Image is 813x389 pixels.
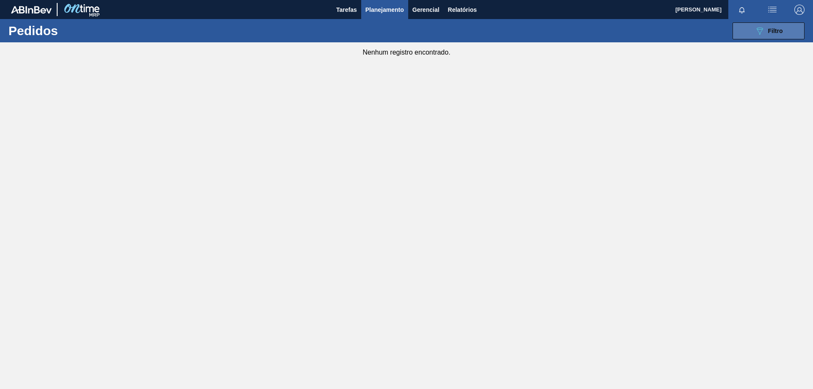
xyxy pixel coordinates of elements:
[733,22,805,39] button: Filtro
[365,5,404,15] span: Planejamento
[448,5,477,15] span: Relatórios
[336,5,357,15] span: Tarefas
[412,5,440,15] span: Gerencial
[8,26,135,36] h1: Pedidos
[728,4,755,16] button: Notificações
[767,5,777,15] img: userActions
[768,28,783,34] span: Filtro
[11,6,52,14] img: TNhmsLtSVTkK8tSr43FrP2fwEKptu5GPRR3wAAAABJRU5ErkJggg==
[794,5,805,15] img: Logout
